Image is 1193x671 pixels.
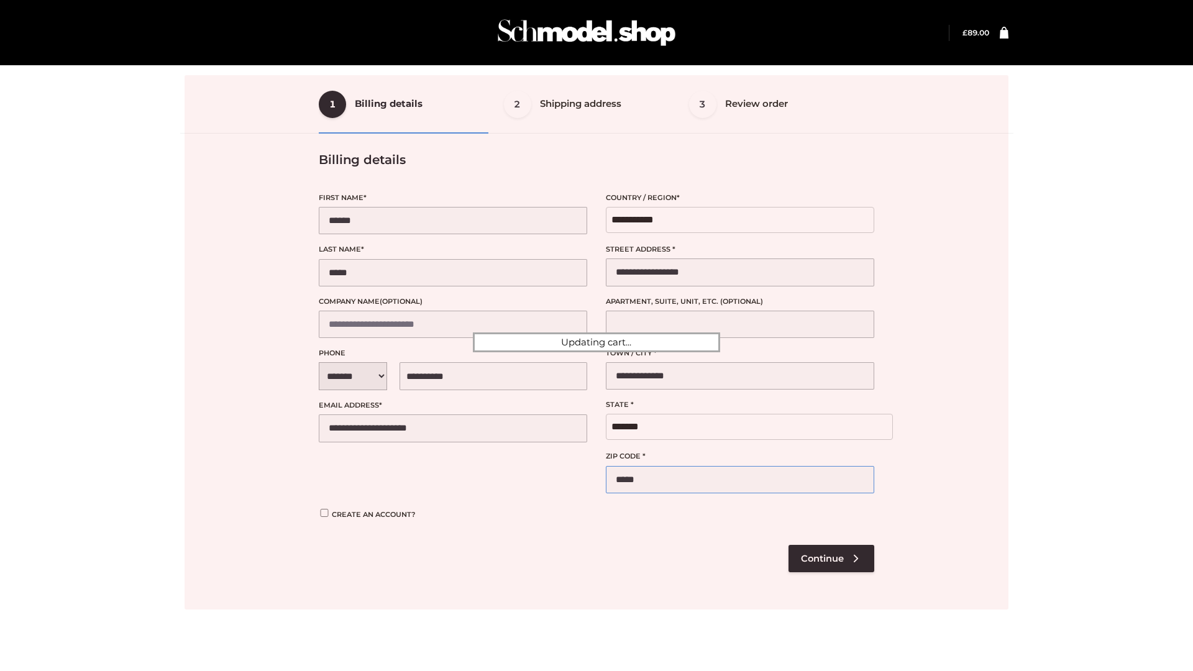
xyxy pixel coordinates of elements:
img: Schmodel Admin 964 [493,8,680,57]
span: £ [962,28,967,37]
a: £89.00 [962,28,989,37]
div: Updating cart... [473,332,720,352]
bdi: 89.00 [962,28,989,37]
